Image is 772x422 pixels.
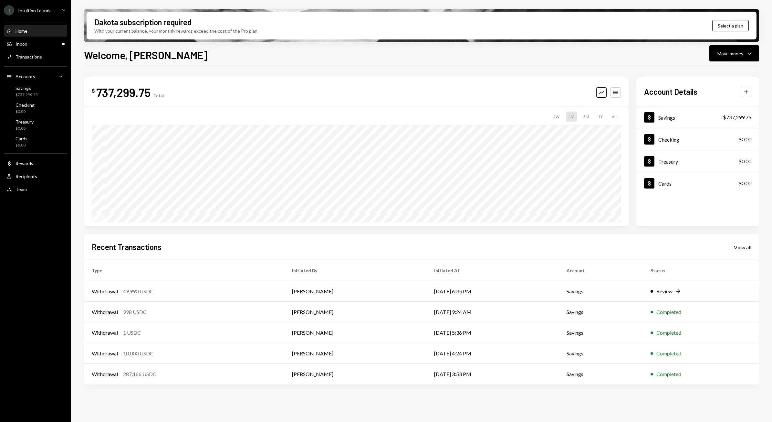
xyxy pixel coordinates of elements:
td: Savings [559,322,643,343]
button: Move money [709,45,759,61]
div: Dakota subscription required [94,17,192,27]
div: Completed [656,350,681,357]
td: [PERSON_NAME] [284,281,426,302]
a: Transactions [4,51,67,62]
div: Treasury [16,119,34,124]
td: Savings [559,302,643,322]
h1: Welcome, [PERSON_NAME] [84,49,207,61]
div: $0.00 [738,157,751,165]
div: Treasury [658,158,678,165]
div: $0.00 [16,109,35,114]
div: 287,166 USDC [123,370,156,378]
td: [PERSON_NAME] [284,322,426,343]
div: $0.00 [16,126,34,131]
a: View all [734,243,751,251]
div: Savings [658,114,675,121]
div: Checking [658,136,679,143]
th: Initiated By [284,260,426,281]
th: Initiated At [426,260,559,281]
a: Cards$0.00 [636,172,759,194]
div: Intuition Founda... [18,8,55,13]
div: Transactions [16,54,42,60]
div: Withdrawal [92,370,118,378]
div: 1 USDC [123,329,141,337]
div: Completed [656,308,681,316]
div: Withdrawal [92,350,118,357]
h2: Recent Transactions [92,242,162,252]
td: [PERSON_NAME] [284,302,426,322]
div: I [4,5,14,16]
div: Completed [656,329,681,337]
a: Recipients [4,170,67,182]
div: 1M [566,112,577,122]
div: $0.00 [738,179,751,187]
div: 10,000 USDC [123,350,153,357]
th: Status [643,260,759,281]
div: $737,299.75 [723,114,751,121]
div: $737,299.75 [16,92,38,98]
td: [DATE] 3:53 PM [426,364,559,384]
td: [PERSON_NAME] [284,343,426,364]
a: Savings$737,299.75 [636,106,759,128]
h2: Account Details [644,86,697,97]
a: Treasury$0.00 [4,117,67,133]
a: Checking$0.00 [636,128,759,150]
th: Account [559,260,643,281]
div: Withdrawal [92,308,118,316]
div: 1W [551,112,562,122]
div: Cards [658,180,672,187]
div: $0.00 [738,135,751,143]
td: Savings [559,364,643,384]
a: Inbox [4,38,67,49]
div: View all [734,244,751,251]
div: Review [656,287,673,295]
div: $0.00 [16,143,27,148]
td: [DATE] 6:35 PM [426,281,559,302]
td: [DATE] 5:36 PM [426,322,559,343]
div: Withdrawal [92,329,118,337]
td: [DATE] 4:24 PM [426,343,559,364]
td: [PERSON_NAME] [284,364,426,384]
div: $ [92,88,95,94]
div: Recipients [16,174,37,179]
div: 1Y [596,112,605,122]
div: Completed [656,370,681,378]
a: Savings$737,299.75 [4,83,67,99]
div: Team [16,187,27,192]
div: Total [153,93,164,98]
td: Savings [559,343,643,364]
div: Withdrawal [92,287,118,295]
a: Checking$0.00 [4,100,67,116]
a: Cards$0.00 [4,134,67,149]
button: Select a plan [712,20,749,31]
div: Home [16,28,27,34]
a: Treasury$0.00 [636,150,759,172]
div: Rewards [16,161,33,166]
td: [DATE] 9:24 AM [426,302,559,322]
div: Accounts [16,74,35,79]
div: Inbox [16,41,27,47]
div: 998 USDC [123,308,147,316]
div: Savings [16,85,38,91]
div: Move money [717,50,743,57]
td: Savings [559,281,643,302]
th: Type [84,260,284,281]
a: Rewards [4,157,67,169]
div: 3M [581,112,592,122]
div: 49,990 USDC [123,287,153,295]
div: Checking [16,102,35,108]
div: ALL [609,112,621,122]
div: 737,299.75 [96,85,151,100]
div: Cards [16,136,27,141]
a: Home [4,25,67,37]
a: Accounts [4,70,67,82]
a: Team [4,183,67,195]
div: With your current balance, your monthly rewards exceed the cost of the Pro plan. [94,27,258,34]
